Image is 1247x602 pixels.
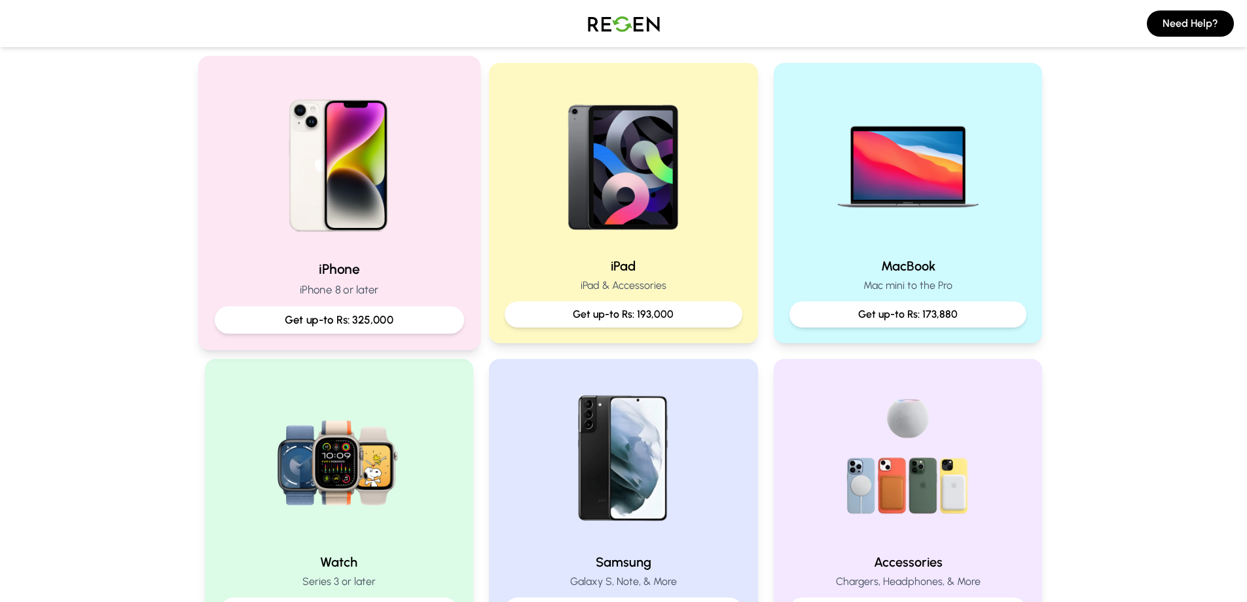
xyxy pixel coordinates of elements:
button: Need Help? [1147,10,1234,37]
img: MacBook [824,79,992,246]
h2: Accessories [789,553,1027,571]
p: Chargers, Headphones, & More [789,574,1027,590]
p: iPhone 8 or later [214,282,463,298]
h2: Samsung [505,553,742,571]
h2: Watch [221,553,458,571]
h2: iPhone [214,259,463,278]
p: Get up-to Rs: 325,000 [225,312,452,328]
p: Series 3 or later [221,574,458,590]
p: iPad & Accessories [505,278,742,293]
h2: MacBook [789,257,1027,275]
p: Get up-to Rs: 173,880 [800,307,1017,322]
img: Watch [255,375,423,542]
img: iPad [539,79,707,246]
img: Logo [578,5,670,42]
img: Samsung [539,375,707,542]
h2: iPad [505,257,742,275]
img: iPhone [251,73,427,249]
p: Galaxy S, Note, & More [505,574,742,590]
p: Mac mini to the Pro [789,278,1027,293]
p: Get up-to Rs: 193,000 [515,307,732,322]
img: Accessories [824,375,992,542]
